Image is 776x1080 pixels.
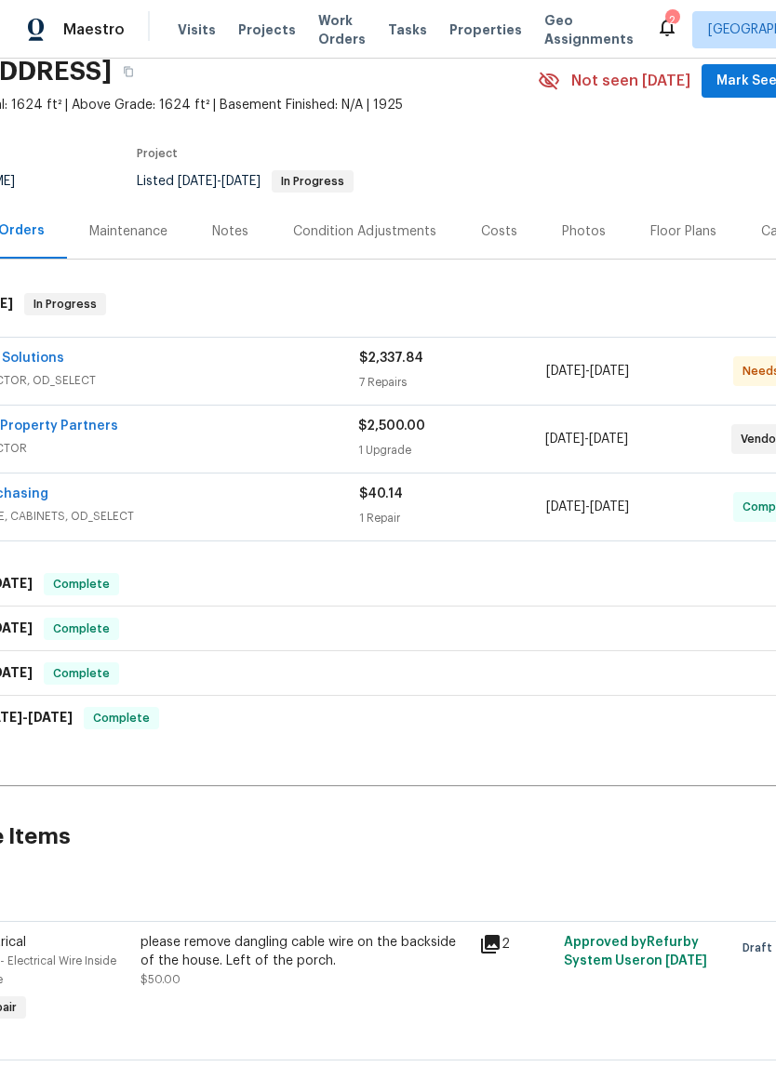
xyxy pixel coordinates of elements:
span: Tasks [388,23,427,36]
span: [DATE] [545,433,584,446]
span: [DATE] [590,500,629,513]
span: Complete [46,575,117,593]
span: - [546,498,629,516]
button: Copy Address [112,55,145,88]
span: Geo Assignments [544,11,634,48]
div: Floor Plans [650,222,716,241]
div: 2 [479,933,553,955]
span: In Progress [26,295,104,313]
span: Complete [86,709,157,727]
span: [DATE] [221,175,261,188]
span: [DATE] [546,500,585,513]
span: Listed [137,175,354,188]
span: Visits [178,20,216,39]
span: [DATE] [589,433,628,446]
span: Work Orders [318,11,366,48]
div: 1 Upgrade [358,441,544,460]
span: [DATE] [665,954,707,967]
span: Project [137,148,178,159]
span: $2,337.84 [359,352,423,365]
div: 2 [665,11,678,30]
span: Approved by Refurby System User on [564,936,707,967]
div: please remove dangling cable wire on the backside of the house. Left of the porch. [140,933,468,970]
span: [DATE] [546,365,585,378]
span: Complete [46,664,117,683]
span: Not seen [DATE] [571,72,690,90]
span: - [178,175,261,188]
div: Costs [481,222,517,241]
span: Maestro [63,20,125,39]
div: Photos [562,222,606,241]
span: - [545,430,628,448]
span: [DATE] [590,365,629,378]
span: $2,500.00 [358,420,425,433]
div: Notes [212,222,248,241]
span: Properties [449,20,522,39]
span: [DATE] [178,175,217,188]
div: 7 Repairs [359,373,546,392]
div: Condition Adjustments [293,222,436,241]
div: Maintenance [89,222,167,241]
span: [DATE] [28,711,73,724]
span: $50.00 [140,974,181,985]
span: Complete [46,620,117,638]
span: $40.14 [359,487,403,500]
div: 1 Repair [359,509,546,527]
span: - [546,362,629,380]
span: Projects [238,20,296,39]
span: In Progress [274,176,352,187]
